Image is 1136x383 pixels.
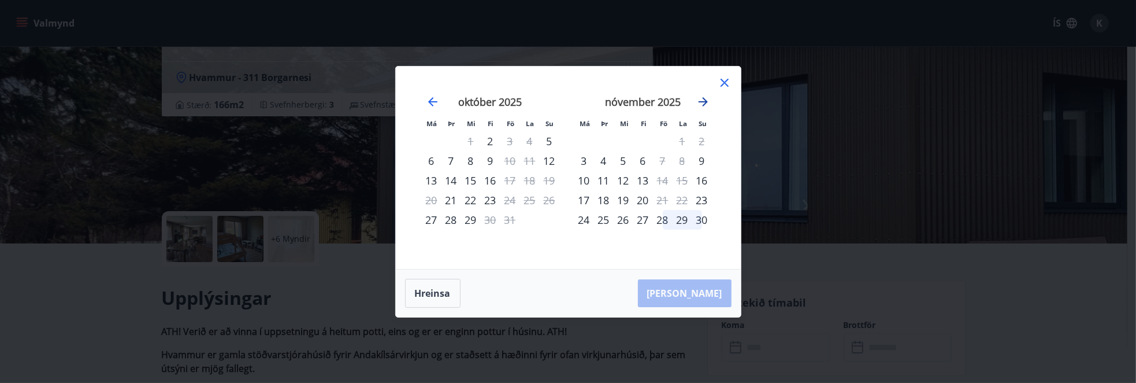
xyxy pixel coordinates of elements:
[422,210,441,230] td: Choose mánudagur, 27. október 2025 as your check-in date. It’s available.
[614,210,633,230] td: Choose miðvikudagur, 26. nóvember 2025 as your check-in date. It’s available.
[461,131,481,151] td: Not available. miðvikudagur, 1. október 2025
[594,171,614,190] div: 11
[540,151,559,171] td: Choose sunnudagur, 12. október 2025 as your check-in date. It’s available.
[520,190,540,210] td: Not available. laugardagur, 25. október 2025
[614,171,633,190] td: Choose miðvikudagur, 12. nóvember 2025 as your check-in date. It’s available.
[448,119,455,128] small: Þr
[461,190,481,210] td: Choose miðvikudagur, 22. október 2025 as your check-in date. It’s available.
[467,119,476,128] small: Mi
[633,190,653,210] td: Choose fimmtudagur, 20. nóvember 2025 as your check-in date. It’s available.
[546,119,554,128] small: Su
[594,151,614,171] div: 4
[653,151,673,171] td: Not available. föstudagur, 7. nóvember 2025
[500,190,520,210] td: Not available. föstudagur, 24. október 2025
[680,119,688,128] small: La
[441,210,461,230] div: 28
[692,171,712,190] td: Choose sunnudagur, 16. nóvember 2025 as your check-in date. It’s available.
[422,210,441,230] div: Aðeins innritun í boði
[692,210,712,230] div: 30
[653,171,673,190] div: Aðeins útritun í boði
[574,210,594,230] div: 24
[614,190,633,210] div: 19
[633,210,653,230] td: Choose fimmtudagur, 27. nóvember 2025 as your check-in date. It’s available.
[540,171,559,190] td: Not available. sunnudagur, 19. október 2025
[481,151,500,171] div: 9
[641,119,647,128] small: Fi
[692,151,712,171] td: Choose sunnudagur, 9. nóvember 2025 as your check-in date. It’s available.
[520,171,540,190] td: Not available. laugardagur, 18. október 2025
[500,131,520,151] td: Not available. föstudagur, 3. október 2025
[602,119,608,128] small: Þr
[614,190,633,210] td: Choose miðvikudagur, 19. nóvember 2025 as your check-in date. It’s available.
[574,171,594,190] div: 10
[500,151,520,171] div: Aðeins útritun í boði
[481,131,500,151] td: Choose fimmtudagur, 2. október 2025 as your check-in date. It’s available.
[673,190,692,210] td: Not available. laugardagur, 22. nóvember 2025
[481,210,500,230] div: Aðeins útritun í boði
[422,171,441,190] td: Choose mánudagur, 13. október 2025 as your check-in date. It’s available.
[461,210,481,230] div: 29
[540,151,559,171] div: Aðeins innritun í boði
[594,190,614,210] td: Choose þriðjudagur, 18. nóvember 2025 as your check-in date. It’s available.
[633,151,653,171] div: 6
[692,190,712,210] td: Choose sunnudagur, 23. nóvember 2025 as your check-in date. It’s available.
[633,151,653,171] td: Choose fimmtudagur, 6. nóvember 2025 as your check-in date. It’s available.
[699,119,707,128] small: Su
[481,171,500,190] div: 16
[653,171,673,190] td: Not available. föstudagur, 14. nóvember 2025
[488,119,494,128] small: Fi
[660,119,667,128] small: Fö
[614,151,633,171] div: 5
[441,190,461,210] div: Aðeins innritun í boði
[500,131,520,151] div: Aðeins útritun í boði
[594,151,614,171] td: Choose þriðjudagur, 4. nóvember 2025 as your check-in date. It’s available.
[594,210,614,230] td: Choose þriðjudagur, 25. nóvember 2025 as your check-in date. It’s available.
[410,80,727,255] div: Calendar
[540,131,559,151] div: Aðeins innritun í boði
[574,190,594,210] div: 17
[500,190,520,210] div: Aðeins útritun í boði
[673,210,692,230] td: Choose laugardagur, 29. nóvember 2025 as your check-in date. It’s available.
[696,95,710,109] div: Move forward to switch to the next month.
[673,131,692,151] td: Not available. laugardagur, 1. nóvember 2025
[633,190,653,210] div: 20
[520,151,540,171] td: Not available. laugardagur, 11. október 2025
[620,119,629,128] small: Mi
[526,119,534,128] small: La
[500,171,520,190] div: Aðeins útritun í boði
[481,151,500,171] td: Choose fimmtudagur, 9. október 2025 as your check-in date. It’s available.
[653,210,673,230] div: 28
[481,131,500,151] div: Aðeins innritun í boði
[426,95,440,109] div: Move backward to switch to the previous month.
[481,190,500,210] td: Choose fimmtudagur, 23. október 2025 as your check-in date. It’s available.
[405,279,461,308] button: Hreinsa
[580,119,591,128] small: Má
[692,131,712,151] td: Not available. sunnudagur, 2. nóvember 2025
[441,171,461,190] div: 14
[692,171,712,190] div: Aðeins innritun í boði
[481,210,500,230] td: Not available. fimmtudagur, 30. október 2025
[500,171,520,190] td: Not available. föstudagur, 17. október 2025
[422,151,441,171] div: 6
[653,190,673,210] div: Aðeins útritun í boði
[653,190,673,210] td: Not available. föstudagur, 21. nóvember 2025
[481,190,500,210] div: 23
[653,210,673,230] td: Choose föstudagur, 28. nóvember 2025 as your check-in date. It’s available.
[461,190,481,210] div: 22
[441,171,461,190] td: Choose þriðjudagur, 14. október 2025 as your check-in date. It’s available.
[500,210,520,230] td: Not available. föstudagur, 31. október 2025
[481,171,500,190] td: Choose fimmtudagur, 16. október 2025 as your check-in date. It’s available.
[594,210,614,230] div: 25
[507,119,514,128] small: Fö
[692,190,712,210] div: Aðeins innritun í boði
[461,151,481,171] div: 8
[441,190,461,210] td: Choose þriðjudagur, 21. október 2025 as your check-in date. It’s available.
[461,171,481,190] div: 15
[692,151,712,171] div: Aðeins innritun í boði
[633,210,653,230] div: 27
[673,151,692,171] td: Not available. laugardagur, 8. nóvember 2025
[427,119,437,128] small: Má
[461,151,481,171] td: Choose miðvikudagur, 8. október 2025 as your check-in date. It’s available.
[633,171,653,190] td: Choose fimmtudagur, 13. nóvember 2025 as your check-in date. It’s available.
[614,210,633,230] div: 26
